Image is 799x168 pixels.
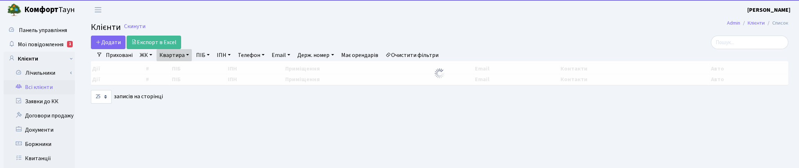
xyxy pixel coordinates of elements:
a: Експорт в Excel [127,36,181,49]
li: Список [765,19,788,27]
a: Заявки до КК [4,94,75,109]
a: ЖК [137,49,155,61]
a: Квитанції [4,151,75,166]
a: Лічильники [8,66,75,80]
button: Переключити навігацію [89,4,107,16]
input: Пошук... [711,36,788,49]
a: Боржники [4,137,75,151]
a: Документи [4,123,75,137]
a: Admin [727,19,740,27]
b: Комфорт [24,4,58,15]
a: Додати [91,36,126,49]
a: Email [269,49,293,61]
span: Таун [24,4,75,16]
a: Має орендарів [338,49,381,61]
a: Очистити фільтри [383,49,441,61]
a: Скинути [124,23,145,30]
a: Квартира [157,49,192,61]
a: Телефон [235,49,267,61]
span: Клієнти [91,21,121,33]
a: ІПН [214,49,234,61]
span: Панель управління [19,26,67,34]
nav: breadcrumb [716,16,799,31]
img: logo.png [7,3,21,17]
select: записів на сторінці [91,90,112,104]
a: Всі клієнти [4,80,75,94]
a: Клієнти [748,19,765,27]
a: ПІБ [193,49,212,61]
a: Панель управління [4,23,75,37]
span: Мої повідомлення [18,41,63,48]
span: Додати [96,38,121,46]
a: Мої повідомлення1 [4,37,75,52]
a: Держ. номер [294,49,337,61]
a: [PERSON_NAME] [747,6,790,14]
a: Договори продажу [4,109,75,123]
a: Клієнти [4,52,75,66]
a: Приховані [103,49,135,61]
div: 1 [67,41,73,47]
label: записів на сторінці [91,90,163,104]
img: Обробка... [434,68,445,79]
